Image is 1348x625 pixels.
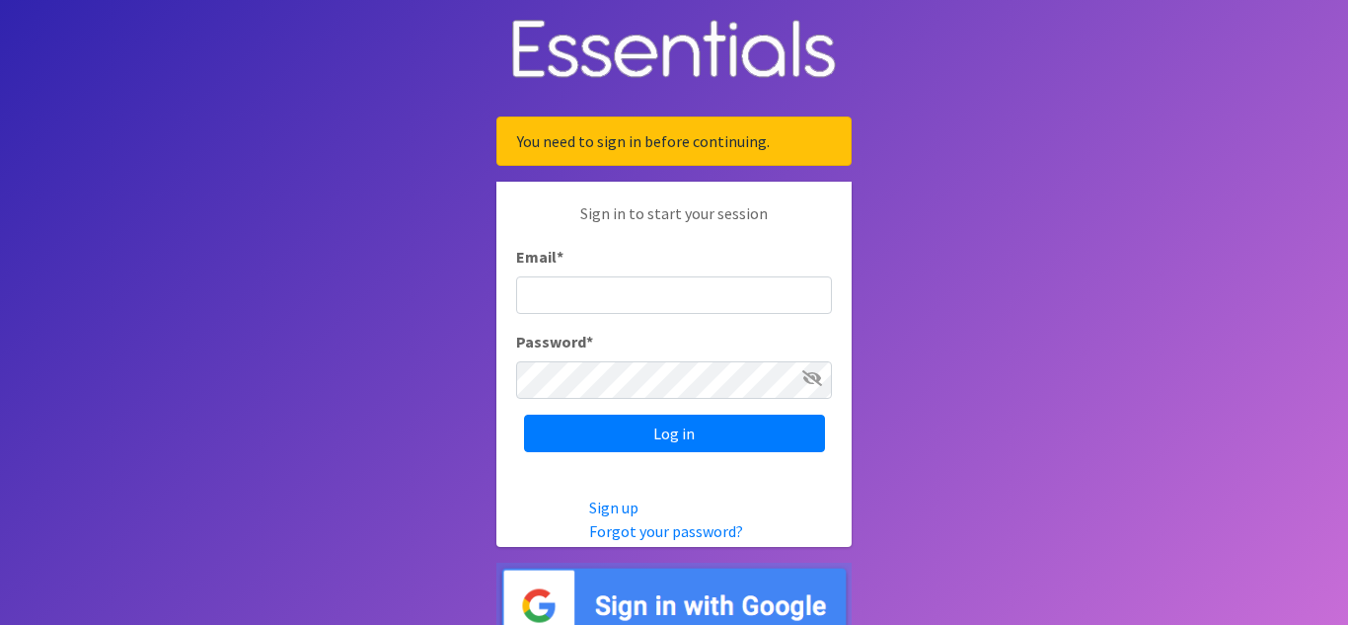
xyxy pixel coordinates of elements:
label: Email [516,245,563,269]
a: Forgot your password? [589,521,743,541]
abbr: required [586,332,593,352]
div: You need to sign in before continuing. [496,117,852,166]
input: Log in [524,415,825,452]
a: Sign up [589,498,638,517]
p: Sign in to start your session [516,201,832,245]
abbr: required [557,247,563,267]
label: Password [516,330,593,353]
